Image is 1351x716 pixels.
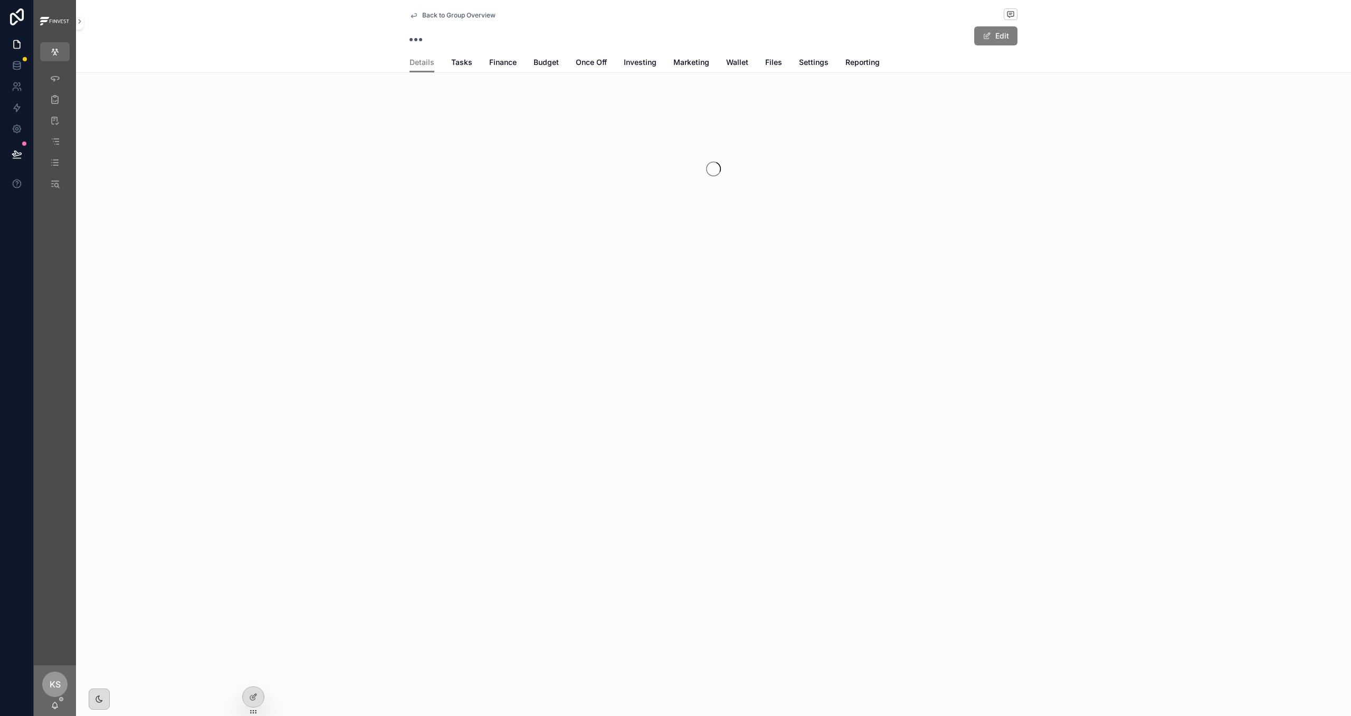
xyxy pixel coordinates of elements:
span: Back to Group Overview [422,11,496,20]
span: Budget [534,57,559,68]
span: Investing [624,57,657,68]
a: Wallet [726,53,748,74]
a: Reporting [845,53,880,74]
div: scrollable content [34,61,76,207]
a: Marketing [673,53,709,74]
button: Edit [974,26,1017,45]
span: Reporting [845,57,880,68]
span: Marketing [673,57,709,68]
span: Finance [489,57,517,68]
a: Budget [534,53,559,74]
span: Details [410,57,434,68]
img: App logo [40,17,70,26]
a: Finance [489,53,517,74]
a: Files [765,53,782,74]
span: KS [50,678,61,691]
span: Files [765,57,782,68]
a: Back to Group Overview [410,11,496,20]
a: Investing [624,53,657,74]
span: Once Off [576,57,607,68]
a: Tasks [451,53,472,74]
span: Settings [799,57,829,68]
span: Tasks [451,57,472,68]
span: Wallet [726,57,748,68]
a: Settings [799,53,829,74]
a: Once Off [576,53,607,74]
a: Details [410,53,434,73]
